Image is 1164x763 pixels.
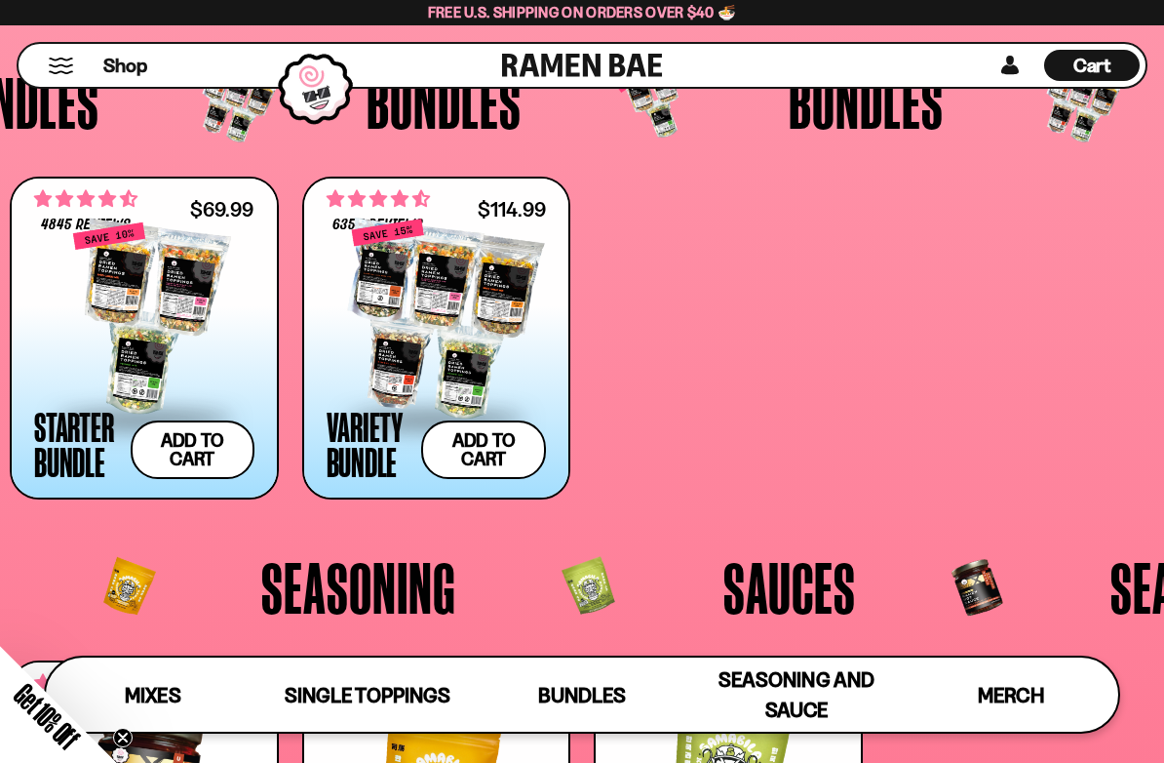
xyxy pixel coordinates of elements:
button: Close teaser [113,728,133,747]
div: Variety Bundle [327,409,412,479]
a: Bundles [475,658,689,732]
div: $69.99 [190,200,253,219]
span: Mixes [125,683,180,707]
span: Bundles [538,683,626,707]
span: Seasoning [261,551,456,623]
a: Seasoning and Sauce [689,658,904,732]
span: Merch [978,683,1043,707]
span: Shop [103,53,147,79]
span: Sauces [723,551,856,623]
span: 4.63 stars [327,186,430,212]
a: Shop [103,50,147,81]
button: Add to cart [131,421,254,479]
button: Mobile Menu Trigger [48,58,74,74]
span: Free U.S. Shipping on Orders over $40 🍜 [428,3,737,21]
div: $114.99 [478,200,546,219]
span: 4845 reviews [41,218,131,233]
span: Seasoning and Sauce [718,667,873,722]
span: 6355 reviews [332,218,422,233]
button: Add to cart [421,421,546,479]
a: Single Toppings [260,658,475,732]
a: 4.63 stars 6355 reviews $114.99 Variety Bundle Add to cart [302,177,571,501]
div: Starter Bundle [34,409,121,479]
span: 4.71 stars [34,186,137,212]
span: Cart [1073,54,1111,77]
a: Merch [904,658,1118,732]
a: 4.71 stars 4845 reviews $69.99 Starter Bundle Add to cart [10,177,279,501]
span: Get 10% Off [9,678,85,754]
div: Cart [1044,44,1140,87]
a: Mixes [46,658,260,732]
span: Single Toppings [285,683,449,707]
